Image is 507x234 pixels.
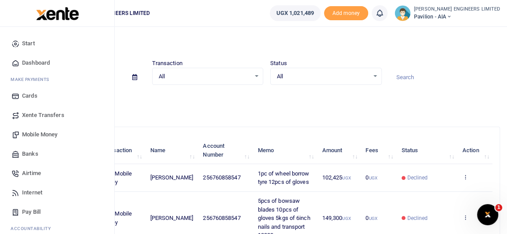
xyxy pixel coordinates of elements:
span: Mobile Money [22,130,57,139]
span: ake Payments [15,76,49,83]
label: Transaction [152,59,183,68]
span: Dashboard [22,58,50,67]
a: Mobile Money [7,125,107,144]
th: Action: activate to sort column ascending [458,137,492,164]
img: profile-user [395,5,410,21]
th: Name: activate to sort column ascending [145,137,198,164]
span: 256760858547 [203,215,240,221]
span: 1pc of wheel borrow tyre 12pcs of gloves [258,170,309,186]
a: Cards [7,86,107,106]
span: Add money [324,6,368,21]
th: Status: activate to sort column ascending [396,137,457,164]
th: Fees: activate to sort column ascending [361,137,396,164]
span: All [277,72,369,81]
th: Amount: activate to sort column ascending [317,137,361,164]
a: Start [7,34,107,53]
small: UGX [342,175,350,180]
a: UGX 1,021,489 [270,5,321,21]
span: 149,300 [322,215,351,221]
li: Toup your wallet [324,6,368,21]
span: 0 [365,215,377,221]
small: UGX [369,175,377,180]
a: profile-user [PERSON_NAME] ENGINEERS LIMITED Pavilion - AIA [395,5,500,21]
h4: Transactions [34,38,500,48]
a: Dashboard [7,53,107,73]
a: Banks [7,144,107,164]
a: Pay Bill [7,202,107,222]
span: 102,425 [322,174,351,181]
label: Status [270,59,287,68]
li: M [7,73,107,86]
a: Airtime [7,164,107,183]
th: Transaction: activate to sort column ascending [96,137,145,164]
a: Xente Transfers [7,106,107,125]
iframe: Intercom live chat [477,204,498,225]
small: [PERSON_NAME] ENGINEERS LIMITED [414,6,500,13]
span: Banks [22,150,38,158]
li: Wallet ballance [266,5,324,21]
span: Cards [22,91,37,100]
span: Xente Transfers [22,111,64,120]
span: MTN Mobile Money [101,170,132,186]
span: Pay Bill [22,208,41,216]
small: UGX [342,216,350,221]
span: 0 [365,174,377,181]
span: UGX 1,021,489 [276,9,314,18]
span: [PERSON_NAME] [150,215,193,221]
span: 256760858547 [203,174,240,181]
span: Declined [407,214,428,222]
input: Search [389,70,500,85]
th: Memo: activate to sort column ascending [253,137,317,164]
a: logo-small logo-large logo-large [35,10,79,16]
span: All [159,72,251,81]
a: Add money [324,9,368,16]
span: countability [17,225,51,232]
p: Download [34,95,500,105]
span: Airtime [22,169,41,178]
span: Pavilion - AIA [414,13,500,21]
span: Start [22,39,35,48]
img: logo-large [36,7,79,20]
small: UGX [369,216,377,221]
span: 1 [495,204,502,211]
th: Account Number: activate to sort column ascending [198,137,253,164]
a: Internet [7,183,107,202]
span: Declined [407,174,428,182]
span: Internet [22,188,42,197]
span: [PERSON_NAME] [150,174,193,181]
span: MTN Mobile Money [101,210,132,226]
